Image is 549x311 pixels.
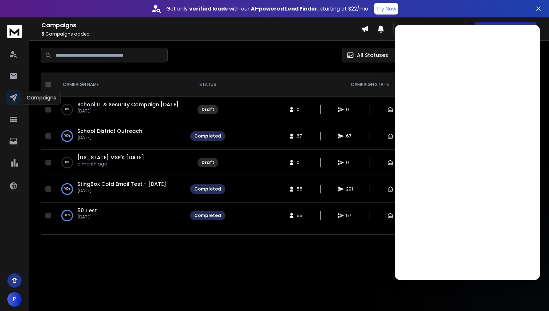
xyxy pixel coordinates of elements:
span: 57 [346,213,353,218]
a: School IT & Security Campaign [DATE] [77,101,179,108]
strong: verified leads [189,5,228,12]
th: STATUS [186,73,229,97]
img: logo [7,25,22,38]
p: a month ago [77,161,144,167]
p: 100 % [64,132,70,140]
span: 67 [346,133,353,139]
iframe: Intercom live chat [395,25,540,280]
div: Campaigns [22,91,61,105]
button: Try Now [374,3,398,15]
a: [US_STATE] MSP's [DATE] [77,154,144,161]
p: Campaigns added [41,31,361,37]
th: CAMPAIGN STATS [229,73,510,97]
button: P [7,292,22,307]
td: 0%School IT & Security Campaign [DATE][DATE] [54,97,186,123]
p: [DATE] [77,135,142,140]
span: 0 [346,160,353,165]
p: All Statuses [357,52,388,59]
p: 100 % [64,212,70,219]
th: CAMPAIGN NAME [54,73,186,97]
span: 55 [297,186,304,192]
p: [DATE] [77,108,179,114]
iframe: Intercom live chat [522,286,540,303]
td: 100%StingBox Cold Email Test - [DATE][DATE] [54,176,186,202]
span: 0 [297,107,304,112]
strong: AI-powered Lead Finder, [251,5,319,12]
button: Get Free Credits [475,22,536,36]
div: Draft [202,107,214,112]
a: School District Outreach [77,127,142,135]
span: 67 [297,133,304,139]
td: 0%[US_STATE] MSP's [DATE]a month ago [54,150,186,176]
p: 0 % [65,159,69,166]
span: 0 [297,160,304,165]
div: Completed [194,133,221,139]
div: Draft [202,160,214,165]
td: 100%50 Test[DATE] [54,202,186,229]
td: 100%School District Outreach[DATE] [54,123,186,150]
h1: Campaigns [41,21,361,30]
p: [DATE] [77,214,97,220]
div: Completed [194,213,221,218]
a: StingBox Cold Email Test - [DATE] [77,180,166,188]
span: 55 [297,213,304,218]
p: Try Now [376,5,396,12]
span: 291 [346,186,353,192]
p: 100 % [64,185,70,193]
span: 5 [41,31,44,37]
a: 50 Test [77,207,97,214]
span: 0 [346,107,353,112]
p: 0 % [65,106,69,113]
div: Completed [194,186,221,192]
p: Get only with our starting at $22/mo [166,5,368,12]
p: [DATE] [77,188,166,193]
